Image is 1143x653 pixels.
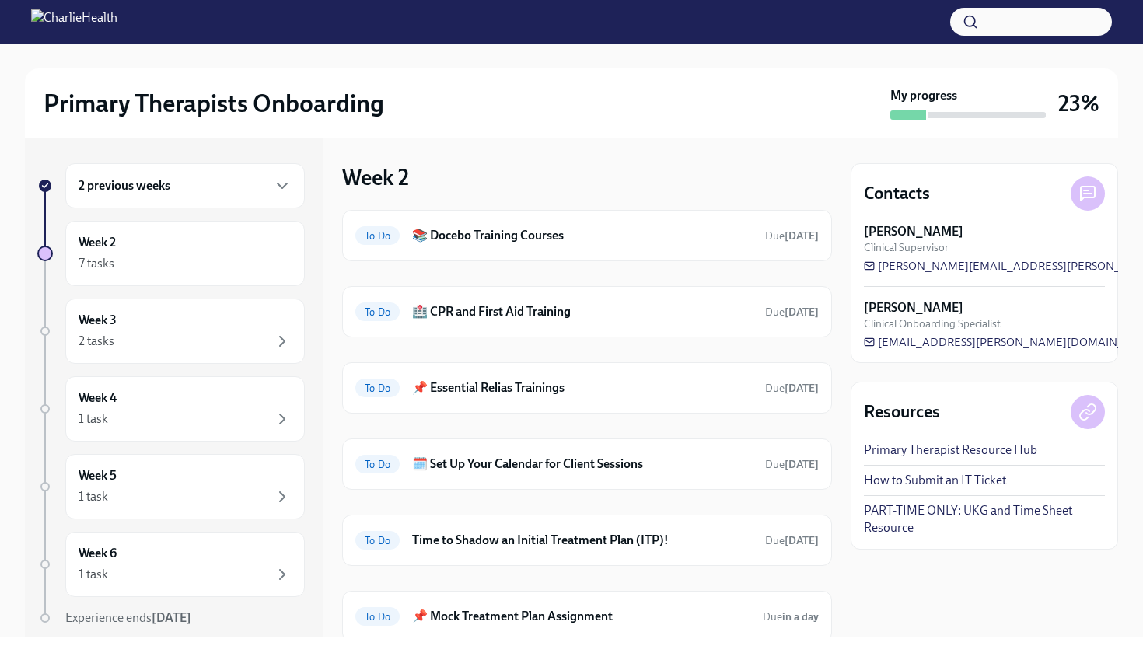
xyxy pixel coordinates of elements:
a: PART-TIME ONLY: UKG and Time Sheet Resource [864,502,1105,536]
a: Week 51 task [37,454,305,519]
h6: 🗓️ Set Up Your Calendar for Client Sessions [412,456,753,473]
span: To Do [355,306,400,318]
span: August 22nd, 2025 10:00 [763,609,819,624]
h6: Week 6 [79,545,117,562]
a: To Do📚 Docebo Training CoursesDue[DATE] [355,223,819,248]
strong: [PERSON_NAME] [864,299,963,316]
span: August 26th, 2025 10:00 [765,229,819,243]
span: Clinical Onboarding Specialist [864,316,1001,331]
a: Week 41 task [37,376,305,442]
a: Primary Therapist Resource Hub [864,442,1037,459]
a: To Do📌 Essential Relias TrainingsDue[DATE] [355,375,819,400]
h6: Week 2 [79,234,116,251]
span: August 23rd, 2025 10:00 [765,533,819,548]
h6: Week 5 [79,467,117,484]
h6: 2 previous weeks [79,177,170,194]
h6: Time to Shadow an Initial Treatment Plan (ITP)! [412,532,753,549]
span: Due [765,229,819,243]
img: CharlieHealth [31,9,117,34]
span: August 20th, 2025 10:00 [765,457,819,472]
span: To Do [355,230,400,242]
div: 1 task [79,566,108,583]
a: To Do🏥 CPR and First Aid TrainingDue[DATE] [355,299,819,324]
strong: in a day [782,610,819,623]
strong: [DATE] [785,306,819,319]
strong: [DATE] [152,610,191,625]
strong: [PERSON_NAME] [864,223,963,240]
h6: 📌 Mock Treatment Plan Assignment [412,608,750,625]
strong: [DATE] [785,382,819,395]
a: To DoTime to Shadow an Initial Treatment Plan (ITP)!Due[DATE] [355,528,819,553]
strong: [DATE] [785,458,819,471]
strong: My progress [890,87,957,104]
h6: Week 3 [79,312,117,329]
a: To Do🗓️ Set Up Your Calendar for Client SessionsDue[DATE] [355,452,819,477]
span: To Do [355,382,400,394]
span: August 25th, 2025 10:00 [765,381,819,396]
span: Experience ends [65,610,191,625]
div: 2 previous weeks [65,163,305,208]
span: Clinical Supervisor [864,240,949,255]
a: How to Submit an IT Ticket [864,472,1006,489]
strong: [DATE] [785,534,819,547]
span: To Do [355,459,400,470]
h3: Week 2 [342,163,409,191]
div: 1 task [79,410,108,428]
div: 2 tasks [79,333,114,350]
h6: 🏥 CPR and First Aid Training [412,303,753,320]
h6: 📚 Docebo Training Courses [412,227,753,244]
h6: 📌 Essential Relias Trainings [412,379,753,396]
span: Due [765,306,819,319]
div: 7 tasks [79,255,114,272]
strong: [DATE] [785,229,819,243]
h3: 23% [1058,89,1099,117]
span: To Do [355,535,400,546]
span: Due [765,458,819,471]
span: Due [763,610,819,623]
h6: Week 4 [79,389,117,407]
h4: Resources [864,400,940,424]
span: To Do [355,611,400,623]
span: Due [765,382,819,395]
div: 1 task [79,488,108,505]
a: Week 61 task [37,532,305,597]
a: To Do📌 Mock Treatment Plan AssignmentDuein a day [355,604,819,629]
h2: Primary Therapists Onboarding [44,88,384,119]
a: Week 27 tasks [37,221,305,286]
h4: Contacts [864,182,930,205]
span: Due [765,534,819,547]
a: Week 32 tasks [37,299,305,364]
